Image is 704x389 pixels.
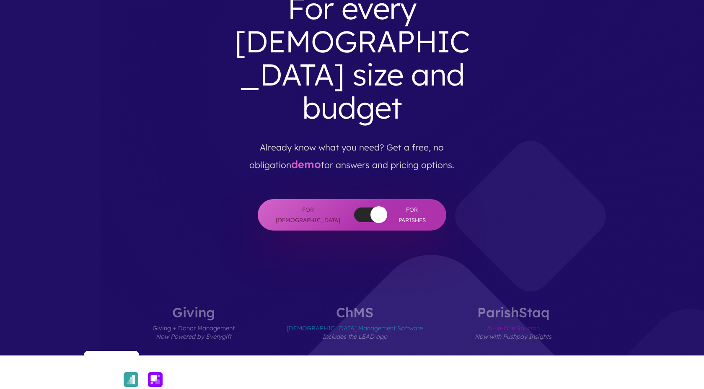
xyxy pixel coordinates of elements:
label: ChMS [261,306,448,355]
em: Includes the LEAD app [322,333,387,340]
label: Giving [127,306,260,355]
span: Giving + Donor Management [153,319,235,355]
span: All-in-One Solution [475,319,551,355]
em: Now with Pushpay Insights [475,333,551,340]
span: For [DEMOGRAPHIC_DATA] [274,205,342,225]
img: icon_apps-bckgrnd-600x600-1.png [148,372,163,387]
img: icon_giving-bckgrnd-600x600-1.png [124,372,138,387]
label: ParishStaq [450,306,577,355]
span: [DEMOGRAPHIC_DATA] Management Software [287,319,423,355]
p: Already know what you need? Get a free, no obligation for answers and pricing options. [232,131,472,174]
a: demo [291,158,321,171]
span: For Parishes [394,205,430,225]
em: Now Powered by Everygift [156,333,231,340]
